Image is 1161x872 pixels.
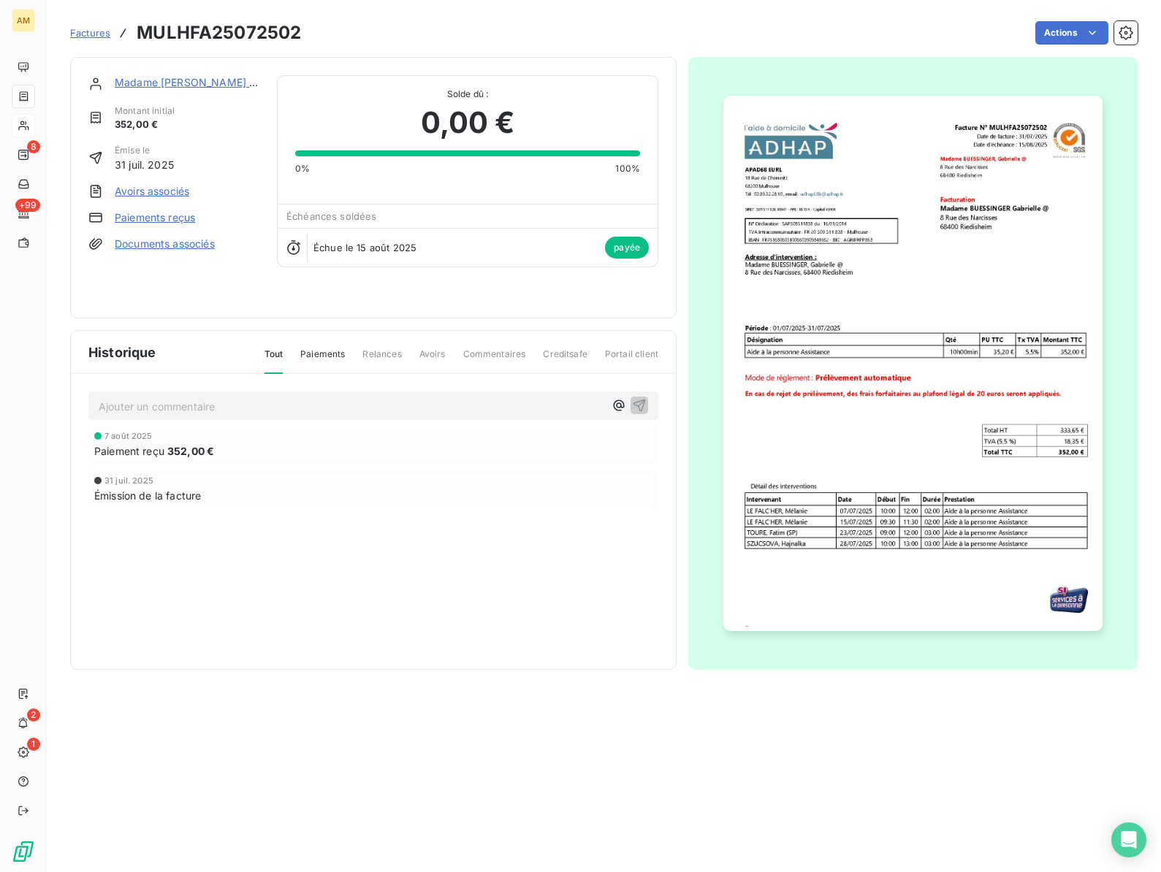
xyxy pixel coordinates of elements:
[27,708,40,722] span: 2
[104,432,153,440] span: 7 août 2025
[12,202,34,225] a: +99
[605,348,658,372] span: Portail client
[1035,21,1108,45] button: Actions
[615,162,640,175] span: 100%
[286,210,377,222] span: Échéances soldées
[605,237,649,259] span: payée
[1111,822,1146,857] div: Open Intercom Messenger
[94,488,201,503] span: Émission de la facture
[27,738,40,751] span: 1
[115,237,215,251] a: Documents associés
[104,476,153,485] span: 31 juil. 2025
[723,96,1102,631] img: invoice_thumbnail
[137,20,301,46] h3: MULHFA25072502
[264,348,283,374] span: Tout
[313,242,416,253] span: Échue le 15 août 2025
[27,140,40,153] span: 8
[115,76,259,88] a: Madame [PERSON_NAME] @
[15,199,40,212] span: +99
[362,348,401,372] span: Relances
[12,840,35,863] img: Logo LeanPay
[12,9,35,32] div: AM
[115,144,174,157] span: Émise le
[115,210,195,225] a: Paiements reçus
[115,157,174,172] span: 31 juil. 2025
[70,27,110,39] span: Factures
[421,101,515,145] span: 0,00 €
[115,118,175,132] span: 352,00 €
[115,104,175,118] span: Montant initial
[167,443,214,459] span: 352,00 €
[419,348,446,372] span: Avoirs
[300,348,345,372] span: Paiements
[94,443,164,459] span: Paiement reçu
[295,88,640,101] span: Solde dû :
[295,162,310,175] span: 0%
[543,348,587,372] span: Creditsafe
[12,741,34,764] a: 1
[12,143,34,167] a: 8
[463,348,526,372] span: Commentaires
[115,184,189,199] a: Avoirs associés
[70,26,110,40] a: Factures
[88,343,156,362] span: Historique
